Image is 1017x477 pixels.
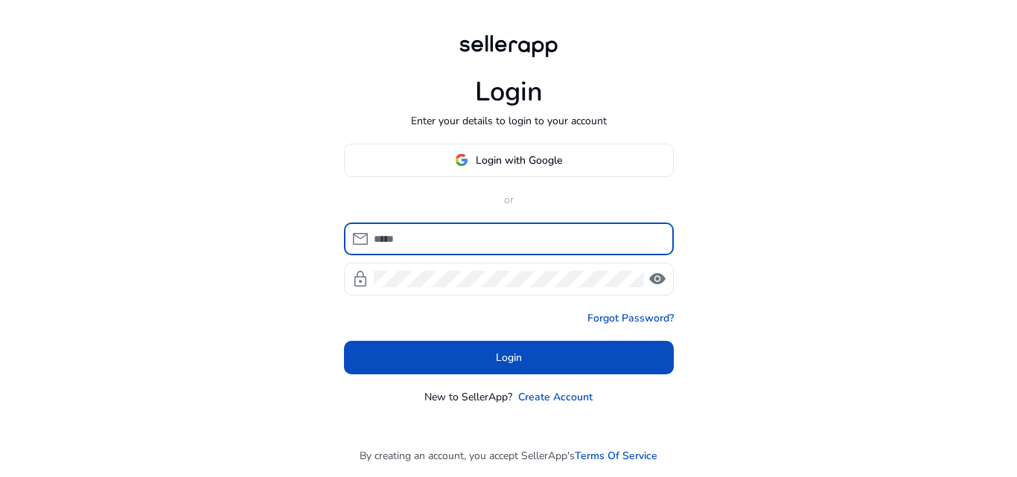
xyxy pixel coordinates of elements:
[424,389,512,405] p: New to SellerApp?
[648,270,666,288] span: visibility
[344,192,674,208] p: or
[411,113,607,129] p: Enter your details to login to your account
[351,230,369,248] span: mail
[475,76,543,108] h1: Login
[587,310,674,326] a: Forgot Password?
[344,341,674,374] button: Login
[496,350,522,365] span: Login
[351,270,369,288] span: lock
[455,153,468,167] img: google-logo.svg
[575,448,657,464] a: Terms Of Service
[344,144,674,177] button: Login with Google
[518,389,593,405] a: Create Account
[476,153,562,168] span: Login with Google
